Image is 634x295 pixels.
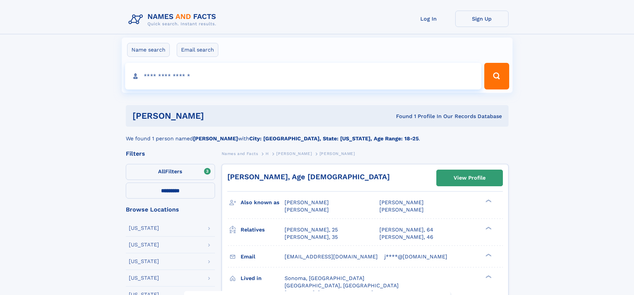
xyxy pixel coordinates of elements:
[484,274,492,279] div: ❯
[126,127,509,143] div: We found 1 person named with .
[379,226,433,233] a: [PERSON_NAME], 64
[484,199,492,203] div: ❯
[379,199,424,206] span: [PERSON_NAME]
[249,135,419,142] b: City: [GEOGRAPHIC_DATA], State: [US_STATE], Age Range: 18-25
[402,11,455,27] a: Log In
[484,63,509,89] button: Search Button
[276,151,312,156] span: [PERSON_NAME]
[241,197,285,208] h3: Also known as
[132,112,300,120] h1: [PERSON_NAME]
[379,207,424,213] span: [PERSON_NAME]
[484,226,492,230] div: ❯
[454,170,486,186] div: View Profile
[285,253,378,260] span: [EMAIL_ADDRESS][DOMAIN_NAME]
[266,151,269,156] span: H
[285,207,329,213] span: [PERSON_NAME]
[484,253,492,257] div: ❯
[129,225,159,231] div: [US_STATE]
[227,173,390,181] a: [PERSON_NAME], Age [DEMOGRAPHIC_DATA]
[158,168,165,175] span: All
[126,164,215,180] label: Filters
[241,251,285,262] h3: Email
[127,43,170,57] label: Name search
[125,63,482,89] input: search input
[129,259,159,264] div: [US_STATE]
[437,170,503,186] a: View Profile
[276,149,312,158] a: [PERSON_NAME]
[126,151,215,157] div: Filters
[319,151,355,156] span: [PERSON_NAME]
[241,273,285,284] h3: Lived in
[129,242,159,247] div: [US_STATE]
[285,282,399,289] span: [GEOGRAPHIC_DATA], [GEOGRAPHIC_DATA]
[285,233,338,241] a: [PERSON_NAME], 35
[129,275,159,281] div: [US_STATE]
[241,224,285,235] h3: Relatives
[455,11,509,27] a: Sign Up
[222,149,258,158] a: Names and Facts
[379,233,433,241] a: [PERSON_NAME], 46
[285,275,364,281] span: Sonoma, [GEOGRAPHIC_DATA]
[126,11,222,29] img: Logo Names and Facts
[126,207,215,213] div: Browse Locations
[285,199,329,206] span: [PERSON_NAME]
[177,43,218,57] label: Email search
[285,226,338,233] a: [PERSON_NAME], 25
[300,113,502,120] div: Found 1 Profile In Our Records Database
[266,149,269,158] a: H
[193,135,238,142] b: [PERSON_NAME]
